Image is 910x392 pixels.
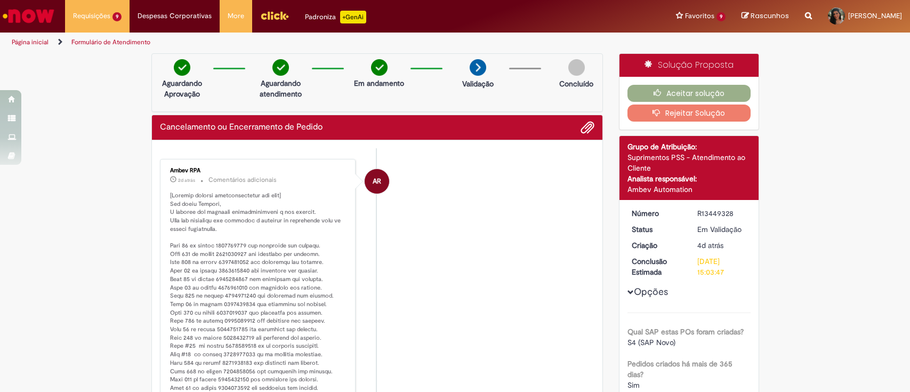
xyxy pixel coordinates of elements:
[305,11,366,23] div: Padroniza
[1,5,56,27] img: ServiceNow
[340,11,366,23] p: +GenAi
[627,338,675,347] span: S4 (SAP Novo)
[470,59,486,76] img: arrow-next.png
[697,256,747,277] div: [DATE] 15:03:47
[156,78,208,99] p: Aguardando Aprovação
[624,208,689,219] dt: Número
[848,11,902,20] span: [PERSON_NAME]
[174,59,190,76] img: check-circle-green.png
[624,256,689,277] dt: Conclusão Estimada
[228,11,244,21] span: More
[8,33,599,52] ul: Trilhas de página
[138,11,212,21] span: Despesas Corporativas
[624,224,689,235] dt: Status
[373,169,381,194] span: AR
[627,184,751,195] div: Ambev Automation
[559,78,593,89] p: Concluído
[751,11,789,21] span: Rascunhos
[627,359,732,379] b: Pedidos criados há mais de 365 dias?
[627,173,751,184] div: Analista responsável:
[627,380,640,390] span: Sim
[112,12,122,21] span: 9
[365,169,389,194] div: Ambev RPA
[716,12,726,21] span: 9
[627,141,751,152] div: Grupo de Atribuição:
[462,78,494,89] p: Validação
[255,78,307,99] p: Aguardando atendimento
[697,240,747,251] div: 26/08/2025 16:03:44
[568,59,585,76] img: img-circle-grey.png
[178,177,195,183] span: 2d atrás
[272,59,289,76] img: check-circle-green.png
[627,105,751,122] button: Rejeitar Solução
[581,121,594,134] button: Adicionar anexos
[170,167,348,174] div: Ambev RPA
[627,85,751,102] button: Aceitar solução
[160,123,323,132] h2: Cancelamento ou Encerramento de Pedido Histórico de tíquete
[354,78,404,89] p: Em andamento
[71,38,150,46] a: Formulário de Atendimento
[627,327,744,337] b: Qual SAP estas POs foram criadas?
[697,224,747,235] div: Em Validação
[371,59,388,76] img: check-circle-green.png
[619,54,759,77] div: Solução Proposta
[260,7,289,23] img: click_logo_yellow_360x200.png
[697,208,747,219] div: R13449328
[12,38,49,46] a: Página inicial
[627,152,751,173] div: Suprimentos PSS - Atendimento ao Cliente
[624,240,689,251] dt: Criação
[742,11,789,21] a: Rascunhos
[208,175,277,185] small: Comentários adicionais
[697,241,723,250] span: 4d atrás
[73,11,110,21] span: Requisições
[685,11,714,21] span: Favoritos
[178,177,195,183] time: 27/08/2025 17:03:28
